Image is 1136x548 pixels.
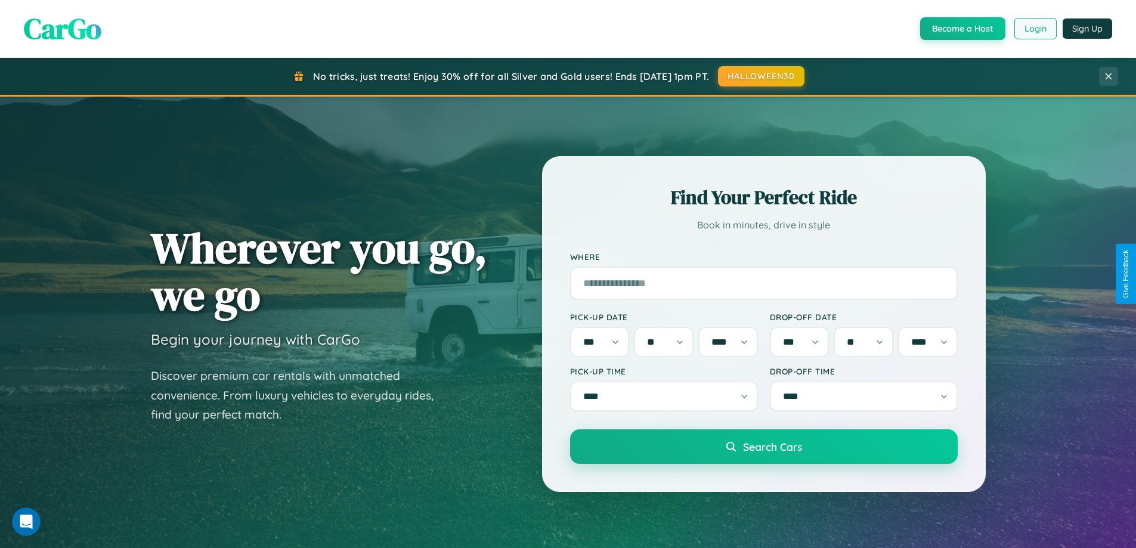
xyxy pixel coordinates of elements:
[570,429,958,464] button: Search Cars
[743,440,802,453] span: Search Cars
[151,366,449,425] p: Discover premium car rentals with unmatched convenience. From luxury vehicles to everyday rides, ...
[570,252,958,262] label: Where
[570,366,758,376] label: Pick-up Time
[570,184,958,210] h2: Find Your Perfect Ride
[151,330,360,348] h3: Begin your journey with CarGo
[770,312,958,322] label: Drop-off Date
[570,312,758,322] label: Pick-up Date
[920,17,1005,40] button: Become a Host
[1063,18,1112,39] button: Sign Up
[770,366,958,376] label: Drop-off Time
[718,66,804,86] button: HALLOWEEN30
[1122,250,1130,298] div: Give Feedback
[24,9,101,48] span: CarGo
[12,507,41,536] iframe: Intercom live chat
[313,70,709,82] span: No tricks, just treats! Enjoy 30% off for all Silver and Gold users! Ends [DATE] 1pm PT.
[1014,18,1057,39] button: Login
[570,216,958,234] p: Book in minutes, drive in style
[151,224,487,318] h1: Wherever you go, we go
